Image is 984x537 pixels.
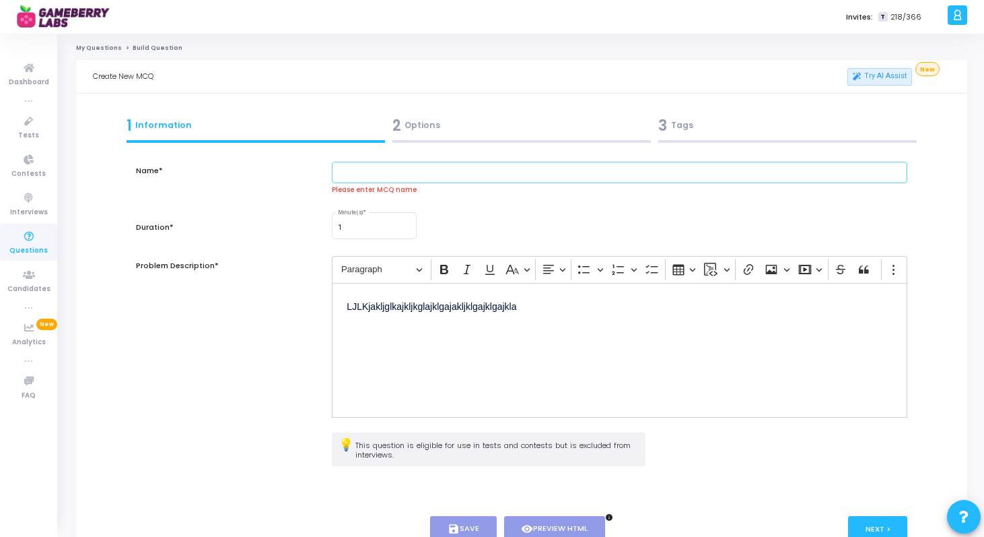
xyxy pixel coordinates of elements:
span: Candidates [7,284,50,295]
i: save [448,523,460,535]
span: Tests [18,130,39,141]
a: 3Tags [655,110,921,147]
span: Dashboard [9,77,49,88]
span: Interviews [10,207,48,218]
label: Duration* [136,222,174,233]
nav: breadcrumb [76,44,967,53]
span: 2 [392,115,401,137]
span: New [36,319,57,330]
span: Questions [9,245,48,257]
p: LJLKjakljglkajkljkglajklgajakljklgajklgajkla [347,298,892,315]
div: Information [127,115,385,137]
span: T [878,12,887,22]
div: This question is eligible for use in tests and contests but is excluded from interviews. [332,433,645,466]
label: Problem Description* [136,260,219,272]
a: 1Information [122,110,388,147]
a: My Questions [76,44,122,52]
a: Try AI Assist [847,68,912,86]
span: Contests [11,168,46,180]
span: FAQ [22,390,36,402]
span: Build Question [133,44,182,52]
span: 3 [658,115,667,137]
i: info [605,513,613,522]
div: Editor toolbar [332,256,907,282]
span: 218/366 [890,11,921,23]
div: Please enter MCQ name [332,185,907,195]
span: New [915,62,939,76]
div: Create New MCQ [93,60,522,93]
div: Editor editing area: main [332,283,907,418]
i: visibility [521,523,533,535]
span: 1 [127,115,132,137]
span: Paragraph [341,261,411,278]
span: Analytics [12,337,46,348]
label: Invites: [846,11,873,23]
div: Tags [658,115,917,137]
div: Options [392,115,651,137]
a: 2Options [388,110,654,147]
label: Name* [136,165,163,177]
img: logo [17,3,118,30]
button: Paragraph [335,259,428,280]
